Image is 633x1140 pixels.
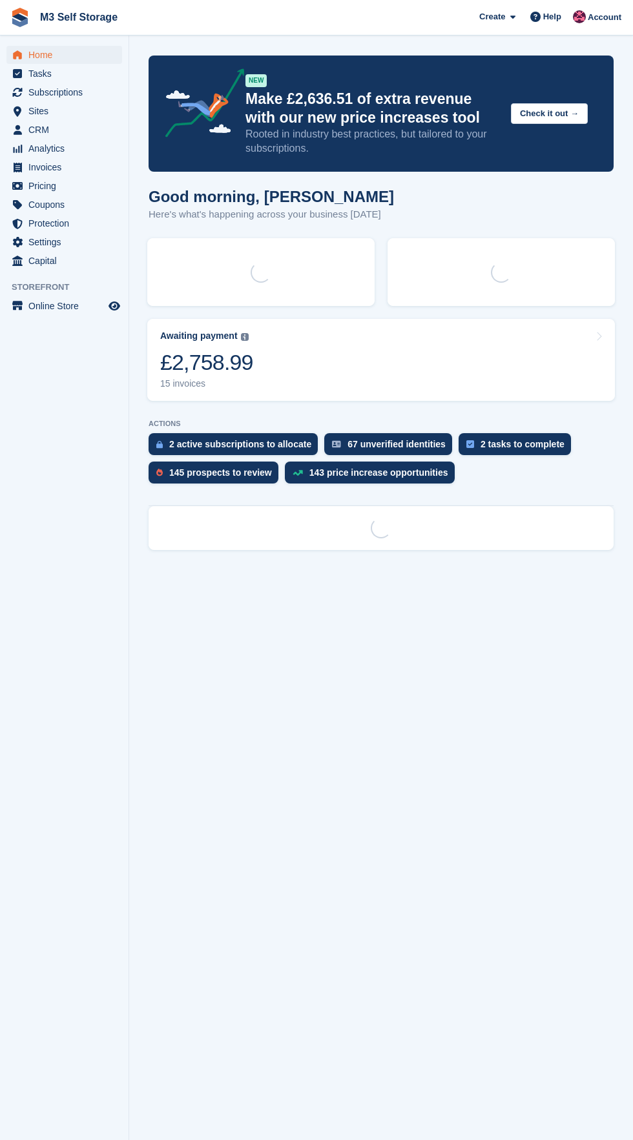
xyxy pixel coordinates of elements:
[28,252,106,270] span: Capital
[160,331,238,341] div: Awaiting payment
[543,10,561,23] span: Help
[156,469,163,476] img: prospect-51fa495bee0391a8d652442698ab0144808aea92771e9ea1ae160a38d050c398.svg
[241,333,249,341] img: icon-info-grey-7440780725fd019a000dd9b08b2336e03edf1995a4989e88bcd33f0948082b44.svg
[6,214,122,232] a: menu
[6,297,122,315] a: menu
[285,462,461,490] a: 143 price increase opportunities
[107,298,122,314] a: Preview store
[479,10,505,23] span: Create
[12,281,129,294] span: Storefront
[6,177,122,195] a: menu
[28,83,106,101] span: Subscriptions
[332,440,341,448] img: verify_identity-adf6edd0f0f0b5bbfe63781bf79b02c33cf7c696d77639b501bdc392416b5a36.svg
[28,214,106,232] span: Protection
[348,439,446,449] div: 67 unverified identities
[28,196,106,214] span: Coupons
[481,439,565,449] div: 2 tasks to complete
[588,11,621,24] span: Account
[28,233,106,251] span: Settings
[28,65,106,83] span: Tasks
[6,196,122,214] a: menu
[154,68,245,142] img: price-adjustments-announcement-icon-8257ccfd72463d97f412b2fc003d46551f7dbcb40ab6d574587a9cd5c0d94...
[147,319,615,401] a: Awaiting payment £2,758.99 15 invoices
[169,467,272,478] div: 145 prospects to review
[10,8,30,27] img: stora-icon-8386f47178a22dfd0bd8f6a31ec36ba5ce8667c1dd55bd0f319d3a0aa187defe.svg
[28,297,106,315] span: Online Store
[245,90,501,127] p: Make £2,636.51 of extra revenue with our new price increases tool
[28,102,106,120] span: Sites
[293,470,303,476] img: price_increase_opportunities-93ffe204e8149a01c8c9dc8f82e8f89637d9d84a8eef4429ea346261dce0b2c0.svg
[149,433,324,462] a: 2 active subscriptions to allocate
[28,158,106,176] span: Invoices
[511,103,588,125] button: Check it out →
[28,121,106,139] span: CRM
[28,177,106,195] span: Pricing
[6,233,122,251] a: menu
[169,439,311,449] div: 2 active subscriptions to allocate
[149,462,285,490] a: 145 prospects to review
[6,139,122,158] a: menu
[6,121,122,139] a: menu
[6,83,122,101] a: menu
[149,207,394,222] p: Here's what's happening across your business [DATE]
[245,74,267,87] div: NEW
[28,46,106,64] span: Home
[573,10,586,23] img: Nick Jones
[149,420,614,428] p: ACTIONS
[28,139,106,158] span: Analytics
[6,102,122,120] a: menu
[160,378,253,389] div: 15 invoices
[6,46,122,64] a: menu
[6,65,122,83] a: menu
[459,433,577,462] a: 2 tasks to complete
[324,433,459,462] a: 67 unverified identities
[35,6,123,28] a: M3 Self Storage
[6,158,122,176] a: menu
[156,440,163,449] img: active_subscription_to_allocate_icon-d502201f5373d7db506a760aba3b589e785aa758c864c3986d89f69b8ff3...
[160,349,253,376] div: £2,758.99
[466,440,474,448] img: task-75834270c22a3079a89374b754ae025e5fb1db73e45f91037f5363f120a921f8.svg
[245,127,501,156] p: Rooted in industry best practices, but tailored to your subscriptions.
[149,188,394,205] h1: Good morning, [PERSON_NAME]
[309,467,448,478] div: 143 price increase opportunities
[6,252,122,270] a: menu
